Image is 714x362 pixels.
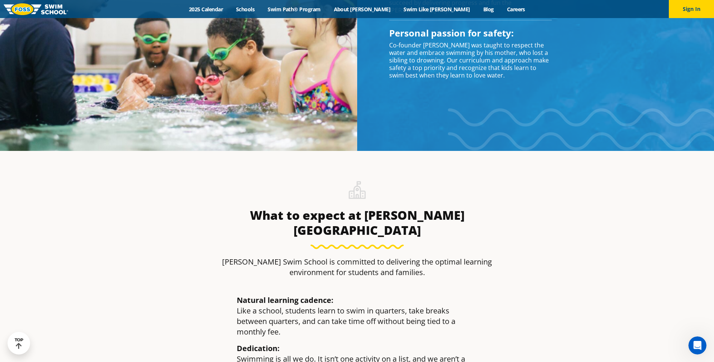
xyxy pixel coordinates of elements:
p: Like a school, students learn to swim in quarters, take breaks between quarters, and can take tim... [237,295,478,337]
a: Careers [500,6,531,13]
a: About [PERSON_NAME] [327,6,397,13]
span: Personal passion for safety: [389,27,514,39]
div: TOP [15,338,23,349]
iframe: Intercom live chat [688,336,706,354]
p: [PERSON_NAME] Swim School is committed to delivering the optimal learning environment for student... [214,257,500,278]
a: Swim Like [PERSON_NAME] [397,6,477,13]
b: Natural learning cadence: [237,295,333,305]
a: Blog [477,6,500,13]
img: FOSS Swim School Logo [4,3,68,15]
b: Dedication: [237,343,280,353]
a: Schools [230,6,261,13]
p: Co-founder [PERSON_NAME] was taught to respect the water and embrace swimming by his mother, who ... [389,41,552,79]
img: icon-school-building.png [349,181,366,204]
h3: What to expect at [PERSON_NAME][GEOGRAPHIC_DATA] [214,208,500,238]
a: Swim Path® Program [261,6,327,13]
a: 2025 Calendar [183,6,230,13]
